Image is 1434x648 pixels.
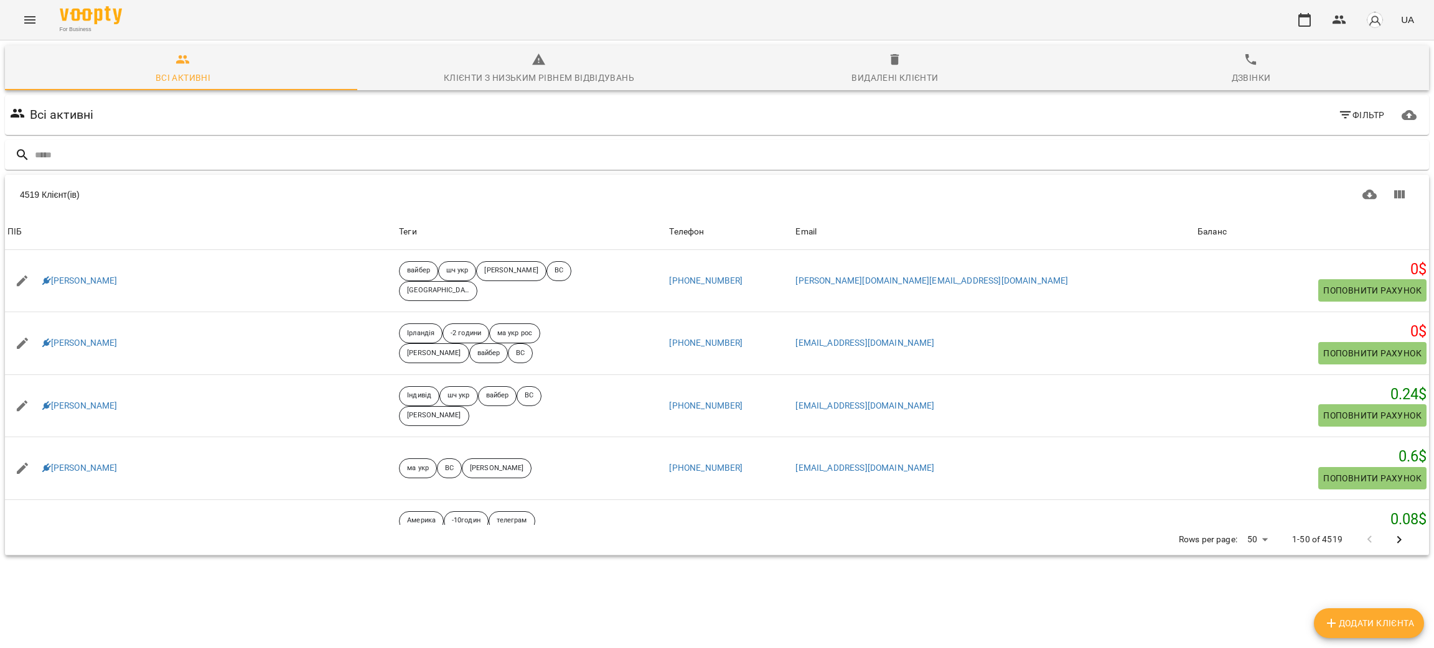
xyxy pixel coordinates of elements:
button: Фільтр [1333,104,1390,126]
p: вайбер [486,391,509,401]
p: -10годин [452,516,480,526]
button: Показати колонки [1384,180,1414,210]
div: ПІБ [7,224,22,239]
a: [EMAIL_ADDRESS][DOMAIN_NAME] [795,400,934,410]
div: ВС [546,261,571,281]
a: [PERSON_NAME] [42,337,118,349]
div: ма укр рос [489,323,540,343]
p: Rows per page: [1179,534,1237,546]
span: UA [1401,13,1414,26]
button: Завантажити CSV [1355,180,1385,210]
div: Email [795,224,817,239]
h6: Всі активні [30,105,94,124]
div: ма укр [399,458,437,478]
button: Next Page [1384,525,1414,555]
img: avatar_s.png [1366,11,1384,29]
div: -10годин [444,511,489,531]
span: Телефон [669,224,790,239]
p: [GEOGRAPHIC_DATA] [407,285,469,296]
p: вайбер [407,266,430,276]
span: ПІБ [7,224,394,239]
div: Дзвінки [1232,70,1271,85]
p: [PERSON_NAME] [407,348,461,359]
div: 50 [1242,530,1272,548]
div: [PERSON_NAME] [476,261,546,281]
span: Баланс [1197,224,1427,239]
div: [PERSON_NAME] [399,343,469,363]
a: [EMAIL_ADDRESS][DOMAIN_NAME] [795,463,934,473]
div: Sort [7,224,22,239]
a: [PHONE_NUMBER] [669,400,743,410]
div: вайбер [469,343,508,363]
p: телеграм [497,516,527,526]
div: телеграм [489,511,535,531]
div: Всі активні [156,70,210,85]
div: Баланс [1197,224,1227,239]
p: ВС [516,348,525,359]
div: Table Toolbar [5,175,1429,215]
a: [PERSON_NAME] [42,462,118,474]
h5: 0 $ [1197,260,1427,279]
div: ВС [508,343,533,363]
p: 1-50 of 4519 [1292,534,1343,546]
div: шч укр [439,386,478,406]
div: Видалені клієнти [851,70,938,85]
div: -2 години [443,323,489,343]
div: [PERSON_NAME] [399,406,469,426]
div: Ірландія [399,323,443,343]
div: шч укр [438,261,477,281]
span: Поповнити рахунок [1323,346,1422,361]
button: Поповнити рахунок [1318,467,1427,489]
h5: 0.24 $ [1197,385,1427,404]
div: вайбер [399,261,438,281]
div: Америка [399,511,444,531]
div: Sort [669,224,704,239]
span: Email [795,224,1193,239]
p: шч укр [448,391,470,401]
div: 4519 Клієнт(ів) [20,188,717,201]
h5: 0 $ [1197,322,1427,341]
div: ВС [517,386,541,406]
p: шч укр [446,266,469,276]
span: Фільтр [1338,108,1385,123]
p: ВС [555,266,563,276]
div: Sort [1197,224,1227,239]
button: Поповнити рахунок [1318,342,1427,364]
div: [GEOGRAPHIC_DATA] [399,281,477,301]
div: [PERSON_NAME] [462,458,532,478]
p: ма укр [407,463,429,474]
div: Індивід [399,386,439,406]
div: ВС [437,458,462,478]
span: Поповнити рахунок [1323,471,1422,486]
img: Voopty Logo [60,6,122,24]
p: ВС [525,391,533,401]
p: [PERSON_NAME] [470,463,523,474]
p: ма укр рос [497,328,532,339]
a: [PHONE_NUMBER] [669,463,743,473]
div: Клієнти з низьким рівнем відвідувань [444,70,634,85]
a: [PERSON_NAME] [42,275,118,287]
div: Теги [399,224,664,239]
span: Поповнити рахунок [1323,408,1422,423]
div: Sort [795,224,817,239]
a: [PERSON_NAME][DOMAIN_NAME][EMAIL_ADDRESS][DOMAIN_NAME] [795,275,1068,285]
a: [EMAIL_ADDRESS][DOMAIN_NAME] [795,338,934,348]
a: [PHONE_NUMBER] [669,275,743,285]
p: [PERSON_NAME] [484,266,538,276]
p: вайбер [477,348,500,359]
p: Ірландія [407,328,434,339]
p: Америка [407,516,436,526]
span: For Business [60,25,122,34]
div: вайбер [478,386,517,406]
p: -2 години [451,328,481,339]
a: [PHONE_NUMBER] [669,338,743,348]
button: Menu [15,5,45,35]
a: [PERSON_NAME] [42,400,118,412]
button: Додати клієнта [1314,608,1424,638]
h5: 0.6 $ [1197,447,1427,466]
span: Додати клієнта [1324,616,1414,631]
button: Поповнити рахунок [1318,404,1427,427]
h5: 0.08 $ [1197,510,1427,529]
p: ВС [445,463,454,474]
p: [PERSON_NAME] [407,410,461,421]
